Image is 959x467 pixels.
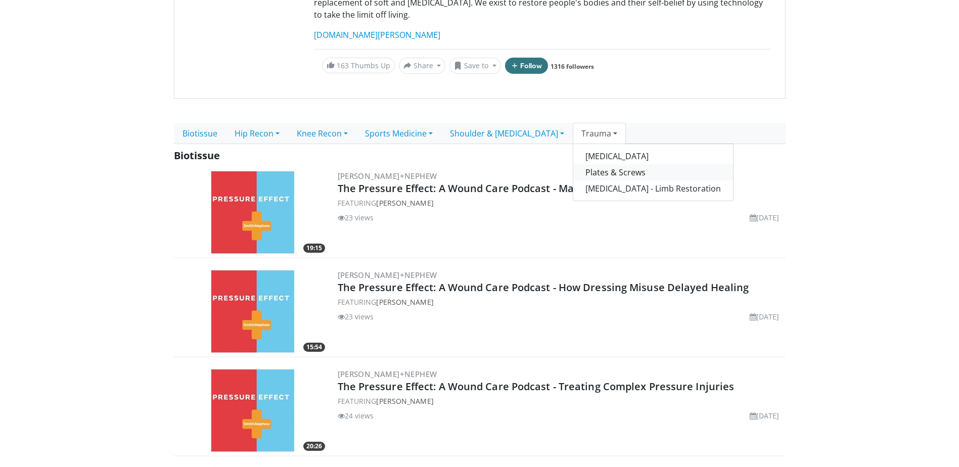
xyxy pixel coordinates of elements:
a: Biotissue [174,123,226,144]
a: [PERSON_NAME] [376,297,433,307]
img: 61e02083-5525-4adc-9284-c4ef5d0bd3c4.300x170_q85_crop-smart_upscale.jpg [176,268,328,354]
a: The Pressure Effect: A Wound Care Podcast - How Dressing Misuse Delayed Healing [338,281,749,294]
a: Hip Recon [226,123,288,144]
a: [PERSON_NAME]+Nephew [338,369,437,379]
a: [PERSON_NAME]+Nephew [338,270,437,280]
img: 60a7b2e5-50df-40c4-868a-521487974819.300x170_q85_crop-smart_upscale.jpg [176,169,328,255]
li: 23 views [338,311,374,322]
img: 5dccabbb-5219-43eb-ba82-333b4a767645.300x170_q85_crop-smart_upscale.jpg [176,367,328,453]
a: 1316 followers [551,62,594,71]
a: The Pressure Effect: A Wound Care Podcast - Managing Heel Pressure Injuries [338,181,721,195]
li: [DATE] [750,212,780,223]
a: [PERSON_NAME] [376,198,433,208]
a: Trauma [573,123,626,144]
a: 163 Thumbs Up [322,58,395,73]
span: 163 [337,61,349,70]
span: 15:54 [303,343,325,352]
div: FEATURING [338,297,784,307]
a: [MEDICAL_DATA] [573,148,733,164]
a: The Pressure Effect: A Wound Care Podcast - Treating Complex Pressure Injuries [338,380,735,393]
a: [PERSON_NAME] [376,396,433,406]
span: Biotissue [174,149,220,162]
button: Save to [449,58,501,74]
li: 24 views [338,410,374,421]
div: FEATURING [338,198,784,208]
a: [DOMAIN_NAME][PERSON_NAME] [314,29,440,40]
a: [MEDICAL_DATA] - Limb Restoration [573,180,733,197]
a: [PERSON_NAME]+Nephew [338,171,437,181]
a: Knee Recon [288,123,356,144]
li: 23 views [338,212,374,223]
button: Share [399,58,446,74]
span: 19:15 [303,244,325,253]
a: 15:54 [176,268,328,354]
span: 20:26 [303,442,325,451]
li: [DATE] [750,410,780,421]
a: 19:15 [176,169,328,255]
li: [DATE] [750,311,780,322]
a: Plates & Screws [573,164,733,180]
a: 20:26 [176,367,328,453]
button: Follow [505,58,549,74]
a: Shoulder & [MEDICAL_DATA] [441,123,573,144]
div: FEATURING [338,396,784,406]
a: Sports Medicine [356,123,441,144]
